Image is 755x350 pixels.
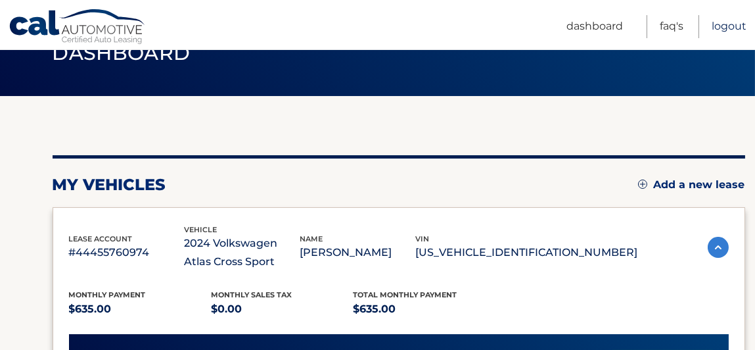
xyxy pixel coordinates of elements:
p: [US_VEHICLE_IDENTIFICATION_NUMBER] [416,243,638,262]
p: #44455760974 [69,243,185,262]
span: vehicle [185,225,217,234]
span: lease account [69,234,133,243]
img: accordion-active.svg [708,237,729,258]
span: vin [416,234,430,243]
span: Total Monthly Payment [354,290,457,299]
a: Dashboard [566,15,623,38]
p: [PERSON_NAME] [300,243,416,262]
span: Monthly Payment [69,290,146,299]
p: $0.00 [211,300,354,318]
img: add.svg [638,180,647,189]
a: Add a new lease [638,178,745,191]
span: name [300,234,323,243]
p: 2024 Volkswagen Atlas Cross Sport [185,234,300,271]
span: Dashboard [53,41,191,65]
a: FAQ's [660,15,683,38]
p: $635.00 [354,300,496,318]
h2: my vehicles [53,175,166,195]
span: Monthly sales Tax [211,290,292,299]
p: $635.00 [69,300,212,318]
a: Cal Automotive [9,9,147,47]
a: Logout [712,15,746,38]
